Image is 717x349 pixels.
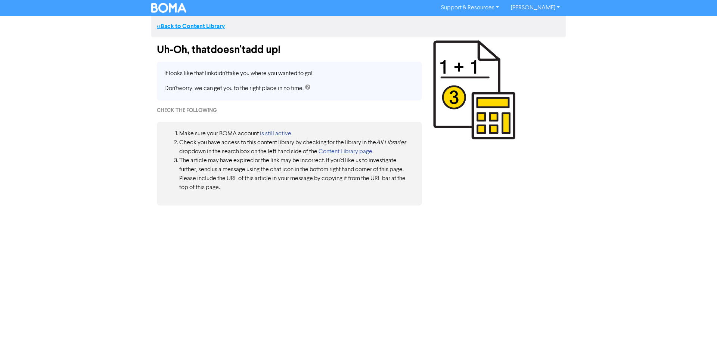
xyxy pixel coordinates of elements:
a: Content Library page [319,149,372,155]
a: Support & Resources [435,2,505,14]
a: is still active [260,131,291,137]
div: Check the following [157,106,422,114]
div: Uh-Oh, that doesn't add up! [157,37,422,56]
iframe: Chat Widget [680,313,717,349]
a: <<Back to Content Library [157,22,225,30]
p: It looks like that link didn't take you where you wanted to go! [164,69,415,78]
li: Check you have access to this content library by checking for the library in the dropdown in the ... [179,138,415,156]
li: The article may have expired or the link may be incorrect. If you'd like us to investigate furthe... [179,156,415,192]
p: Don't worry, we can get you to the right place in no time. [164,84,415,93]
li: Make sure your BOMA account . [179,129,415,138]
a: [PERSON_NAME] [505,2,566,14]
img: 1 + 1 = 3 [433,40,515,139]
img: BOMA Logo [151,3,186,13]
i: All Libraries [376,140,406,146]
